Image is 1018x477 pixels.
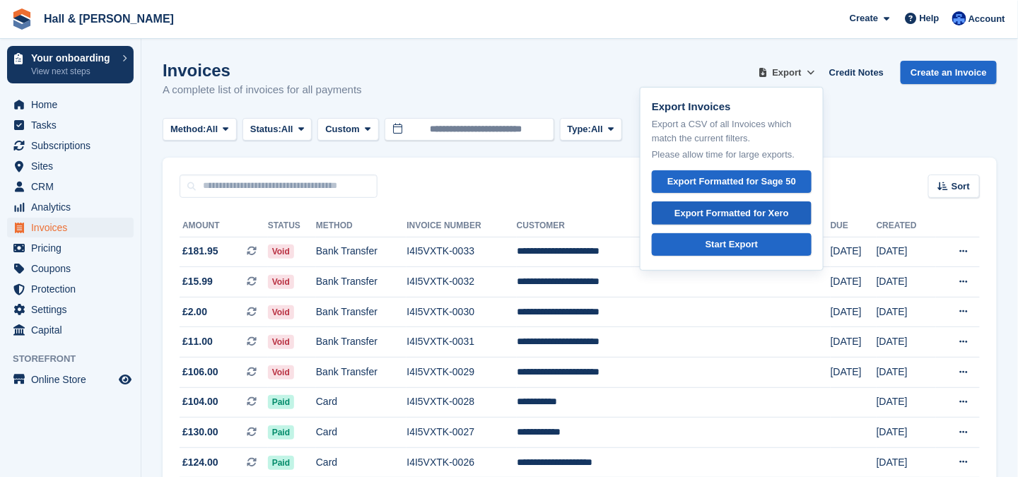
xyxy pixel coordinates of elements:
[406,215,516,237] th: Invoice Number
[901,61,997,84] a: Create an Invoice
[877,418,936,448] td: [DATE]
[831,215,877,237] th: Due
[316,358,407,388] td: Bank Transfer
[831,267,877,298] td: [DATE]
[877,215,936,237] th: Created
[316,297,407,327] td: Bank Transfer
[7,259,134,278] a: menu
[250,122,281,136] span: Status:
[325,122,359,136] span: Custom
[268,335,294,349] span: Void
[31,177,116,196] span: CRM
[877,267,936,298] td: [DATE]
[406,327,516,358] td: I4I5VXTK-0031
[674,206,789,220] div: Export Formatted for Xero
[31,259,116,278] span: Coupons
[406,267,516,298] td: I4I5VXTK-0032
[31,320,116,340] span: Capital
[652,170,812,194] a: Export Formatted for Sage 50
[952,11,966,25] img: Claire Banham
[824,61,889,84] a: Credit Notes
[877,237,936,267] td: [DATE]
[117,371,134,388] a: Preview store
[877,358,936,388] td: [DATE]
[268,305,294,319] span: Void
[7,95,134,114] a: menu
[268,395,294,409] span: Paid
[31,136,116,155] span: Subscriptions
[406,358,516,388] td: I4I5VXTK-0029
[756,61,818,84] button: Export
[652,201,812,225] a: Export Formatted for Xero
[7,46,134,83] a: Your onboarding View next steps
[7,370,134,389] a: menu
[7,197,134,217] a: menu
[877,387,936,418] td: [DATE]
[316,267,407,298] td: Bank Transfer
[316,215,407,237] th: Method
[667,175,796,189] div: Export Formatted for Sage 50
[31,300,116,319] span: Settings
[969,12,1005,26] span: Account
[182,455,218,470] span: £124.00
[182,425,218,440] span: £130.00
[560,118,622,141] button: Type: All
[13,352,141,366] span: Storefront
[7,218,134,237] a: menu
[7,115,134,135] a: menu
[182,365,218,379] span: £106.00
[952,179,970,194] span: Sort
[706,237,758,252] div: Start Export
[920,11,940,25] span: Help
[31,197,116,217] span: Analytics
[268,365,294,379] span: Void
[317,118,378,141] button: Custom
[7,156,134,176] a: menu
[170,122,206,136] span: Method:
[31,156,116,176] span: Sites
[11,8,33,30] img: stora-icon-8386f47178a22dfd0bd8f6a31ec36ba5ce8667c1dd55bd0f319d3a0aa187defe.svg
[773,66,802,80] span: Export
[31,279,116,299] span: Protection
[31,370,116,389] span: Online Store
[406,237,516,267] td: I4I5VXTK-0033
[206,122,218,136] span: All
[31,65,115,78] p: View next steps
[7,300,134,319] a: menu
[7,136,134,155] a: menu
[877,327,936,358] td: [DATE]
[182,394,218,409] span: £104.00
[268,275,294,289] span: Void
[316,387,407,418] td: Card
[182,334,213,349] span: £11.00
[180,215,268,237] th: Amount
[163,61,362,80] h1: Invoices
[568,122,592,136] span: Type:
[31,218,116,237] span: Invoices
[831,237,877,267] td: [DATE]
[316,418,407,448] td: Card
[831,297,877,327] td: [DATE]
[406,418,516,448] td: I4I5VXTK-0027
[877,297,936,327] td: [DATE]
[163,118,237,141] button: Method: All
[652,148,812,162] p: Please allow time for large exports.
[281,122,293,136] span: All
[406,297,516,327] td: I4I5VXTK-0030
[182,305,207,319] span: £2.00
[831,358,877,388] td: [DATE]
[850,11,878,25] span: Create
[7,320,134,340] a: menu
[591,122,603,136] span: All
[652,233,812,257] a: Start Export
[517,215,831,237] th: Customer
[163,82,362,98] p: A complete list of invoices for all payments
[7,177,134,196] a: menu
[316,327,407,358] td: Bank Transfer
[31,115,116,135] span: Tasks
[182,274,213,289] span: £15.99
[268,245,294,259] span: Void
[182,244,218,259] span: £181.95
[7,279,134,299] a: menu
[831,327,877,358] td: [DATE]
